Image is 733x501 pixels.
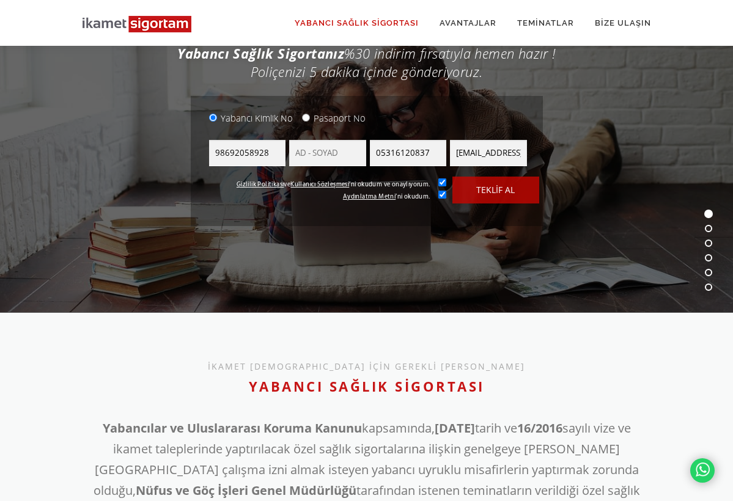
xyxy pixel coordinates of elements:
b: Yabancı Sağlık Sigortanız [177,44,344,62]
img: Sinop Sigorta [83,16,193,32]
button: TEKLİF AL [452,177,539,203]
input: E-POSTA [450,140,527,166]
input: AD - SOYAD [289,140,366,166]
label: Pasaport No [314,111,366,126]
span: ve ’ni okudum ve onaylıyorum. [237,180,430,191]
h2: YABANCI SAĞLIK SİGORTASI [83,379,651,393]
h5: İKAMET [DEMOGRAPHIC_DATA] İÇİN GEREKLİ [PERSON_NAME] [208,362,525,371]
u: Gizlilik Politikası [237,181,284,188]
input: YABANCI KİMLİK NO [209,140,286,166]
span: ’ni okudum. [343,192,430,202]
b: [DATE] [435,420,475,436]
u: Aydınlatma Metni [343,194,396,200]
b: 16/2016 [517,420,562,436]
label: Yabancı Kimlik No [221,111,293,126]
b: Yabancılar ve Uluslararası Koruma Kanunu [103,420,362,436]
u: Kullanıcı Sözleşmesi [290,181,349,188]
input: CEP TELEFONU [370,140,447,166]
b: Nüfus ve Göç İşleri Genel Müdürlüğü [136,482,356,499]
